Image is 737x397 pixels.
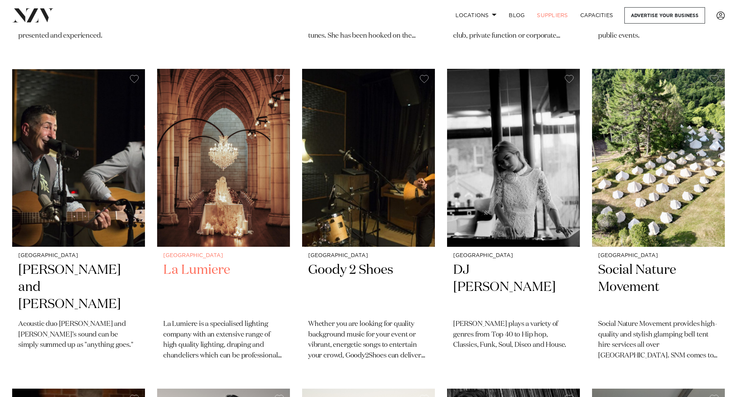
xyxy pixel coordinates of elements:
small: [GEOGRAPHIC_DATA] [18,253,139,259]
p: Acoustic duo [PERSON_NAME] and [PERSON_NAME]’s sound can be simply summed up as "anything goes." [18,319,139,351]
a: [GEOGRAPHIC_DATA] La Lumiere La Lumiere is a specialised lighting company with an extensive range... [157,69,290,376]
a: [GEOGRAPHIC_DATA] Social Nature Movement Social Nature Movement provides high-quality and stylish... [592,69,725,376]
small: [GEOGRAPHIC_DATA] [308,253,429,259]
a: Locations [449,7,503,24]
a: SUPPLIERS [531,7,574,24]
a: Capacities [574,7,619,24]
p: Whether you are looking for quality background music for your event or vibrant, energetic songs t... [308,319,429,362]
a: Advertise your business [624,7,705,24]
a: [GEOGRAPHIC_DATA] DJ [PERSON_NAME] [PERSON_NAME] plays a variety of genres from Top 40 to Hip hop... [447,69,580,376]
h2: Social Nature Movement [598,262,719,313]
img: nzv-logo.png [12,8,54,22]
a: [GEOGRAPHIC_DATA] Goody 2 Shoes Whether you are looking for quality background music for your eve... [302,69,435,376]
h2: [PERSON_NAME] and [PERSON_NAME] [18,262,139,313]
p: Social Nature Movement provides high-quality and stylish glamping bell tent hire services all ove... [598,319,719,362]
h2: DJ [PERSON_NAME] [453,262,574,313]
small: [GEOGRAPHIC_DATA] [163,253,284,259]
p: La Lumiere is a specialised lighting company with an extensive range of high quality lighting, dr... [163,319,284,362]
small: [GEOGRAPHIC_DATA] [453,253,574,259]
a: BLOG [503,7,531,24]
p: [PERSON_NAME] plays a variety of genres from Top 40 to Hip hop, Classics, Funk, Soul, Disco and H... [453,319,574,351]
small: [GEOGRAPHIC_DATA] [598,253,719,259]
a: [GEOGRAPHIC_DATA] [PERSON_NAME] and [PERSON_NAME] Acoustic duo [PERSON_NAME] and [PERSON_NAME]’s ... [12,69,145,376]
h2: Goody 2 Shoes [308,262,429,313]
h2: La Lumiere [163,262,284,313]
